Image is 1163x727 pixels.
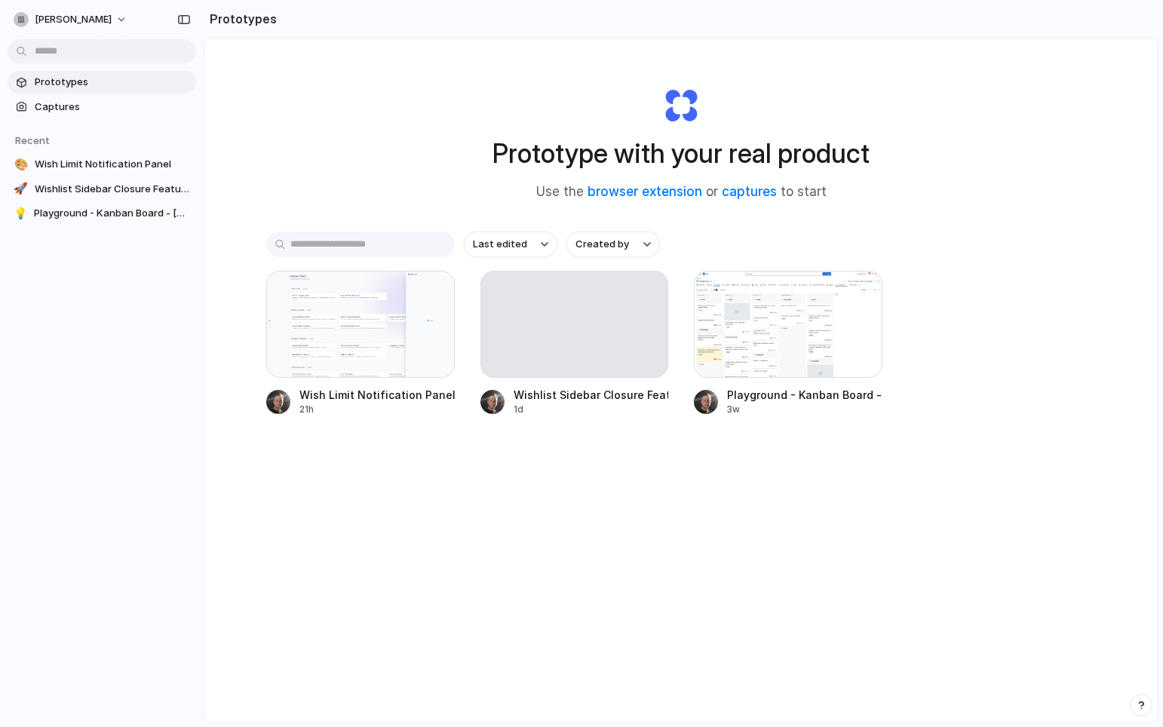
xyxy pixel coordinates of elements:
button: Created by [566,232,660,257]
div: 🚀 [14,182,29,197]
div: 1d [514,403,669,416]
div: 3w [727,403,882,416]
span: [PERSON_NAME] [35,12,112,27]
button: Last edited [464,232,557,257]
span: Last edited [473,237,527,252]
h1: Prototype with your real product [493,133,870,173]
a: Captures [8,96,196,118]
div: 💡 [14,206,28,221]
div: 🎨 [14,157,29,172]
a: Playground - Kanban Board - JiraPlayground - Kanban Board - [GEOGRAPHIC_DATA]3w [694,271,882,416]
button: [PERSON_NAME] [8,8,135,32]
h2: Prototypes [204,10,277,28]
div: 21h [299,403,455,416]
span: Wishlist Sidebar Closure Feature [35,182,190,197]
a: 💡Playground - Kanban Board - [GEOGRAPHIC_DATA] [8,202,196,225]
div: Playground - Kanban Board - [GEOGRAPHIC_DATA] [727,387,882,403]
span: Recent [15,134,50,146]
a: Wishlist Sidebar Closure Feature1d [480,271,669,416]
div: Wish Limit Notification Panel [299,387,455,403]
a: captures [722,184,777,199]
span: Wish Limit Notification Panel [35,157,190,172]
span: Prototypes [35,75,190,90]
a: Prototypes [8,71,196,94]
span: Use the or to start [536,183,827,202]
a: 🎨Wish Limit Notification Panel [8,153,196,176]
a: browser extension [588,184,702,199]
span: Created by [575,237,629,252]
span: Playground - Kanban Board - [GEOGRAPHIC_DATA] [34,206,190,221]
span: Captures [35,100,190,115]
a: 🚀Wishlist Sidebar Closure Feature [8,178,196,201]
a: Wish Limit Notification PanelWish Limit Notification Panel21h [266,271,455,416]
div: Wishlist Sidebar Closure Feature [514,387,669,403]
